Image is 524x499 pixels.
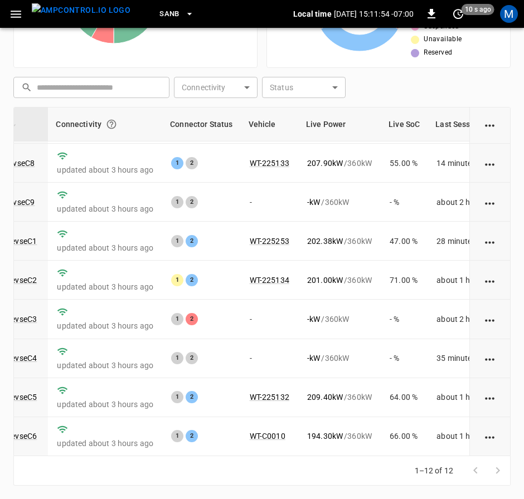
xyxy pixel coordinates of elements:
td: - [241,300,298,339]
div: / 360 kW [307,353,372,364]
td: 28 minutes ago [428,222,515,261]
div: 1 [171,352,183,364]
td: about 2 hours ago [428,183,515,222]
div: Connectivity [56,114,154,134]
td: about 1 hour ago [428,261,515,300]
button: SanB [155,3,198,25]
p: updated about 3 hours ago [57,242,153,253]
div: 2 [186,274,198,286]
td: 71.00 % [381,261,428,300]
td: - [241,183,298,222]
td: 14 minutes ago [428,144,515,183]
p: updated about 3 hours ago [57,320,153,331]
th: Vehicle [241,107,298,141]
div: 2 [186,352,198,364]
span: SanB [159,8,179,21]
p: 1–12 of 12 [415,465,454,476]
div: 2 [186,235,198,247]
p: - kW [307,197,320,208]
div: 2 [186,157,198,169]
a: WT-225133 [250,159,289,168]
span: Unavailable [424,34,462,45]
th: Live Power [298,107,381,141]
span: 10 s ago [462,4,494,15]
a: WT-225134 [250,276,289,285]
p: updated about 3 hours ago [57,399,153,410]
p: 207.90 kW [307,158,343,169]
div: / 360 kW [307,314,372,325]
div: / 360 kW [307,392,372,403]
td: about 1 hour ago [428,417,515,456]
td: - % [381,339,428,378]
button: set refresh interval [449,5,467,23]
div: action cell options [483,275,497,286]
p: updated about 3 hours ago [57,164,153,175]
td: 55.00 % [381,144,428,183]
div: 1 [171,313,183,325]
div: / 360 kW [307,275,372,286]
p: - kW [307,353,320,364]
div: 1 [171,157,183,169]
div: action cell options [483,119,497,130]
div: / 360 kW [307,430,372,442]
p: updated about 3 hours ago [57,438,153,449]
td: about 1 hour ago [428,378,515,417]
div: 2 [186,391,198,403]
div: action cell options [483,314,497,325]
div: / 360 kW [307,158,372,169]
div: profile-icon [500,5,518,23]
td: about 2 hours ago [428,300,515,339]
div: 1 [171,391,183,403]
p: 202.38 kW [307,236,343,247]
div: 1 [171,196,183,208]
div: 1 [171,235,183,247]
div: action cell options [483,197,497,208]
div: action cell options [483,236,497,247]
div: action cell options [483,430,497,442]
a: WT-C0010 [250,432,285,441]
span: Reserved [424,47,452,58]
div: / 360 kW [307,197,372,208]
div: action cell options [483,158,497,169]
p: - kW [307,314,320,325]
div: action cell options [483,392,497,403]
p: 194.30 kW [307,430,343,442]
p: updated about 3 hours ago [57,360,153,371]
td: 66.00 % [381,417,428,456]
div: / 360 kW [307,236,372,247]
td: - % [381,300,428,339]
p: Local time [293,8,332,19]
div: 2 [186,196,198,208]
div: 1 [171,430,183,442]
div: 1 [171,274,183,286]
div: 2 [186,430,198,442]
th: Connector Status [162,107,240,141]
p: updated about 3 hours ago [57,281,153,292]
a: WT-225132 [250,393,289,402]
td: - [241,339,298,378]
p: [DATE] 15:11:54 -07:00 [334,8,414,19]
th: Last Session [428,107,515,141]
a: WT-225253 [250,237,289,246]
td: 47.00 % [381,222,428,261]
th: Live SoC [381,107,428,141]
p: 209.40 kW [307,392,343,403]
img: ampcontrol.io logo [32,3,130,17]
button: Connection between the charger and our software. [101,114,122,134]
td: - % [381,183,428,222]
td: 35 minutes ago [428,339,515,378]
td: 64.00 % [381,378,428,417]
p: updated about 3 hours ago [57,203,153,214]
div: 2 [186,313,198,325]
div: action cell options [483,353,497,364]
p: 201.00 kW [307,275,343,286]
